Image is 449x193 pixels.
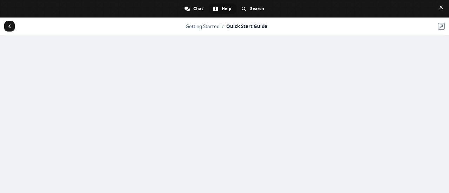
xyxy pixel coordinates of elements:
[193,4,203,14] span: Chat
[209,4,236,14] div: Help
[220,23,226,29] span: /
[438,23,445,30] a: View in Helpdesk
[186,23,220,29] span: Getting Started
[237,4,269,14] div: Search
[226,23,267,29] span: Quick Start Guide
[222,4,232,14] span: Help
[437,4,445,11] span: Close chat
[180,4,208,14] div: Chat
[4,21,15,32] span: Return to articles
[250,4,264,14] span: Search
